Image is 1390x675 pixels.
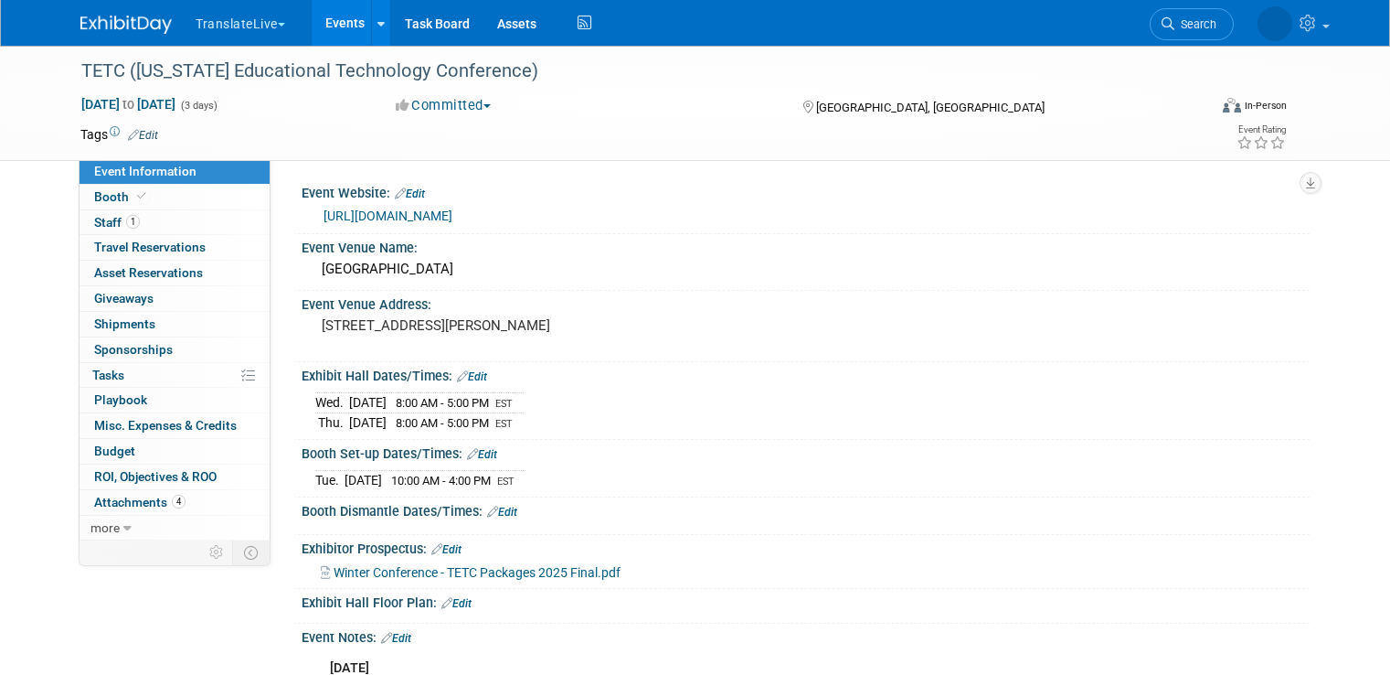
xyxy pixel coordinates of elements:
[396,416,489,430] span: 8:00 AM - 5:00 PM
[94,392,147,407] span: Playbook
[391,474,491,487] span: 10:00 AM - 4:00 PM
[302,589,1310,613] div: Exhibit Hall Floor Plan:
[302,179,1310,203] div: Event Website:
[441,597,472,610] a: Edit
[80,363,270,388] a: Tasks
[1257,6,1292,41] img: Mikaela Quigley
[334,565,621,580] span: Winter Conference - TETC Packages 2025 Final.pdf
[94,316,155,331] span: Shipments
[487,506,517,519] a: Edit
[497,476,515,487] span: EST
[381,632,411,645] a: Edit
[302,440,1310,464] div: Booth Set-up Dates/Times:
[495,418,513,430] span: EST
[302,624,1310,648] div: Event Notes:
[302,362,1310,386] div: Exhibit Hall Dates/Times:
[302,535,1310,559] div: Exhibitor Prospectus:
[92,368,124,382] span: Tasks
[94,240,206,254] span: Travel Reservations
[302,291,1310,314] div: Event Venue Address:
[80,159,270,184] a: Event Information
[495,398,513,410] span: EST
[302,498,1310,521] div: Booth Dismantle Dates/Times:
[94,164,196,178] span: Event Information
[94,342,173,357] span: Sponsorships
[80,210,270,235] a: Staff1
[75,55,1184,88] div: TETC ([US_STATE] Educational Technology Conference)
[137,191,146,201] i: Booth reservation complete
[467,448,497,461] a: Edit
[80,465,270,489] a: ROI, Objectives & ROO
[1109,95,1287,123] div: Event Format
[80,125,158,144] td: Tags
[1174,17,1216,31] span: Search
[80,96,176,112] span: [DATE] [DATE]
[322,317,702,334] pre: [STREET_ADDRESS][PERSON_NAME]
[80,516,270,541] a: more
[396,396,489,410] span: 8:00 AM - 5:00 PM
[80,235,270,260] a: Travel Reservations
[120,97,137,112] span: to
[94,444,135,458] span: Budget
[457,370,487,383] a: Edit
[201,541,233,564] td: Personalize Event Tab Strip
[233,541,271,564] td: Toggle Event Tabs
[349,413,387,433] td: [DATE]
[94,469,217,484] span: ROI, Objectives & ROO
[94,189,150,204] span: Booth
[431,543,462,556] a: Edit
[94,215,140,230] span: Staff
[94,291,154,305] span: Giveaways
[315,393,349,413] td: Wed.
[94,495,186,509] span: Attachments
[94,418,237,433] span: Misc. Expenses & Credits
[315,413,349,433] td: Thu.
[80,261,270,285] a: Asset Reservations
[315,471,345,490] td: Tue.
[1223,98,1241,112] img: Format-Inperson.png
[324,209,452,223] a: [URL][DOMAIN_NAME]
[80,439,270,464] a: Budget
[90,520,120,535] span: more
[80,388,270,412] a: Playbook
[80,286,270,311] a: Giveaways
[80,312,270,337] a: Shipments
[389,96,498,115] button: Committed
[179,100,218,112] span: (3 days)
[172,495,186,509] span: 4
[126,215,140,229] span: 1
[395,187,425,200] a: Edit
[80,185,270,209] a: Booth
[321,565,621,580] a: Winter Conference - TETC Packages 2025 Final.pdf
[80,16,172,34] img: ExhibitDay
[345,471,382,490] td: [DATE]
[315,255,1296,284] div: [GEOGRAPHIC_DATA]
[94,265,203,280] span: Asset Reservations
[80,490,270,515] a: Attachments4
[816,101,1045,114] span: [GEOGRAPHIC_DATA], [GEOGRAPHIC_DATA]
[1236,125,1286,134] div: Event Rating
[80,413,270,438] a: Misc. Expenses & Credits
[302,234,1310,257] div: Event Venue Name:
[1150,8,1234,40] a: Search
[349,393,387,413] td: [DATE]
[128,129,158,142] a: Edit
[80,337,270,362] a: Sponsorships
[1244,99,1287,112] div: In-Person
